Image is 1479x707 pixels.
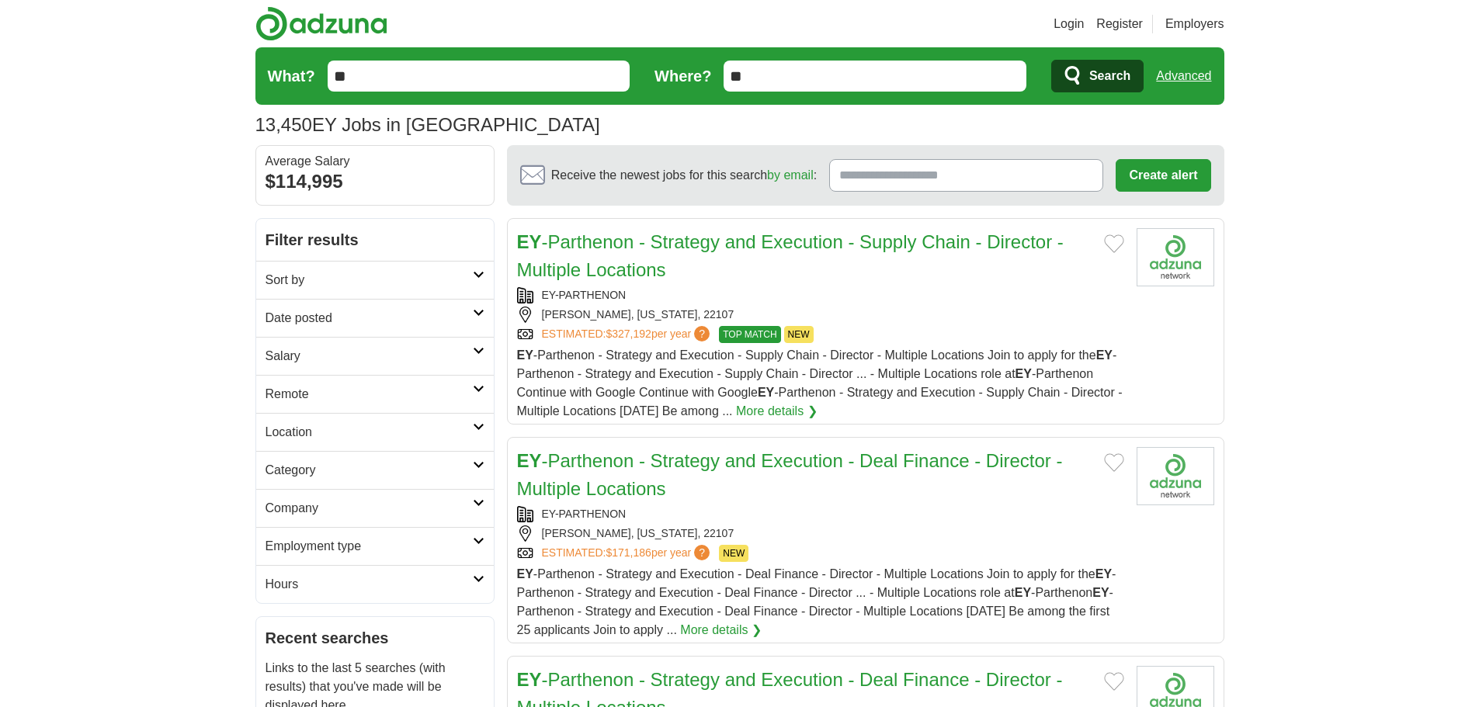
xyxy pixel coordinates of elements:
strong: EY [517,231,542,252]
h2: Employment type [266,537,473,556]
strong: EY [517,567,533,581]
div: [PERSON_NAME], [US_STATE], 22107 [517,525,1124,542]
h2: Sort by [266,271,473,289]
h2: Salary [266,347,473,366]
a: Location [256,413,494,451]
span: NEW [719,545,748,562]
strong: EY [1016,367,1032,380]
a: Company [256,489,494,527]
h2: Location [266,423,473,442]
a: More details ❯ [680,621,762,639]
strong: EY [1095,567,1112,581]
h1: EY Jobs in [GEOGRAPHIC_DATA] [255,114,600,135]
a: Login [1054,15,1084,33]
div: Average Salary [266,155,484,168]
img: Company logo [1137,447,1214,505]
button: Create alert [1116,159,1210,192]
span: NEW [784,326,814,343]
a: Category [256,451,494,489]
span: ? [694,326,710,341]
strong: EY [1015,586,1031,599]
img: Company logo [1137,228,1214,286]
strong: EY [517,348,533,362]
strong: EY [517,450,542,471]
strong: EY [758,386,774,399]
strong: EY [1096,348,1113,362]
a: Salary [256,337,494,375]
div: [PERSON_NAME], [US_STATE], 22107 [517,307,1124,323]
h2: Recent searches [266,626,484,650]
h2: Category [266,461,473,480]
h2: Remote [266,385,473,404]
a: by email [767,168,814,182]
a: Remote [256,375,494,413]
a: Hours [256,565,494,603]
a: Register [1096,15,1143,33]
a: More details ❯ [736,402,818,421]
a: Employment type [256,527,494,565]
a: EY-Parthenon - Strategy and Execution - Supply Chain - Director - Multiple Locations [517,231,1064,280]
button: Add to favorite jobs [1104,453,1124,472]
h2: Company [266,499,473,518]
span: Search [1089,61,1130,92]
button: Add to favorite jobs [1104,234,1124,253]
div: EY-PARTHENON [517,287,1124,303]
a: ESTIMATED:$171,186per year? [542,545,713,562]
a: Sort by [256,261,494,299]
span: $327,192 [606,328,651,340]
span: Receive the newest jobs for this search : [551,166,817,185]
h2: Date posted [266,309,473,328]
label: Where? [654,64,711,88]
button: Search [1051,60,1144,92]
strong: EY [517,669,542,690]
a: Employers [1165,15,1224,33]
h2: Hours [266,575,473,594]
span: ? [694,545,710,560]
strong: EY [1092,586,1109,599]
h2: Filter results [256,219,494,261]
div: $114,995 [266,168,484,196]
button: Add to favorite jobs [1104,672,1124,691]
span: $171,186 [606,546,651,559]
a: ESTIMATED:$327,192per year? [542,326,713,343]
span: -Parthenon - Strategy and Execution - Deal Finance - Director - Multiple Locations Join to apply ... [517,567,1116,636]
div: EY-PARTHENON [517,506,1124,522]
img: Adzuna logo [255,6,387,41]
label: What? [268,64,315,88]
span: 13,450 [255,111,312,139]
span: TOP MATCH [719,326,780,343]
a: EY-Parthenon - Strategy and Execution - Deal Finance - Director - Multiple Locations [517,450,1063,499]
span: -Parthenon - Strategy and Execution - Supply Chain - Director - Multiple Locations Join to apply ... [517,348,1123,418]
a: Date posted [256,299,494,337]
a: Advanced [1156,61,1211,92]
